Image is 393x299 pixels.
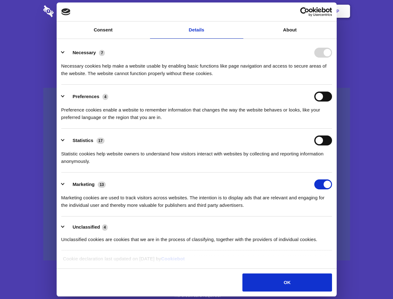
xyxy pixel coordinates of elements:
div: Preference cookies enable a website to remember information that changes the way the website beha... [61,102,332,121]
span: 4 [102,94,108,100]
span: 4 [102,224,108,230]
a: Login [282,2,309,21]
a: Consent [57,21,150,39]
iframe: Drift Widget Chat Controller [362,268,386,292]
div: Necessary cookies help make a website usable by enabling basic functions like page navigation and... [61,58,332,77]
label: Statistics [73,138,93,143]
a: Wistia video thumbnail [43,88,350,261]
button: Necessary (7) [61,48,109,58]
span: 13 [98,182,106,188]
a: Usercentrics Cookiebot - opens in a new window [278,7,332,17]
img: logo-wordmark-white-trans-d4663122ce5f474addd5e946df7df03e33cb6a1c49d2221995e7729f52c070b2.svg [43,5,96,17]
label: Necessary [73,50,96,55]
button: OK [242,273,332,292]
button: Marketing (13) [61,179,110,189]
h1: Eliminate Slack Data Loss. [43,28,350,50]
button: Unclassified (4) [61,223,112,231]
div: Unclassified cookies are cookies that we are in the process of classifying, together with the pro... [61,231,332,243]
span: 17 [96,138,105,144]
a: Cookiebot [161,256,185,261]
a: About [243,21,337,39]
div: Marketing cookies are used to track visitors across websites. The intention is to display ads tha... [61,189,332,209]
div: Cookie declaration last updated on [DATE] by [58,255,335,267]
button: Statistics (17) [61,135,109,145]
img: logo [61,8,71,15]
a: Details [150,21,243,39]
h4: Auto-redaction of sensitive data, encrypted data sharing and self-destructing private chats. Shar... [43,57,350,77]
label: Preferences [73,94,99,99]
label: Marketing [73,182,95,187]
a: Pricing [183,2,210,21]
span: 7 [99,50,105,56]
a: Contact [252,2,281,21]
div: Statistic cookies help website owners to understand how visitors interact with websites by collec... [61,145,332,165]
button: Preferences (4) [61,92,112,102]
